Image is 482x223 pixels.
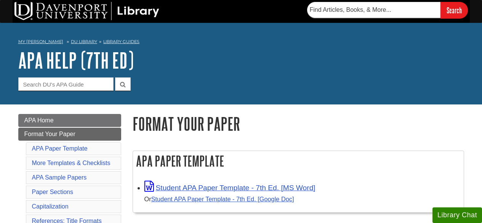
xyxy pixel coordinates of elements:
a: Student APA Paper Template - 7th Ed. [Google Doc] [151,196,294,202]
input: Search DU's APA Guide [18,77,114,91]
input: Find Articles, Books, & More... [307,2,440,18]
span: APA Home [24,117,54,124]
a: Capitalization [32,203,69,210]
a: Library Guides [103,39,139,44]
nav: breadcrumb [18,37,464,49]
span: Format Your Paper [24,131,75,137]
form: Searches DU Library's articles, books, and more [307,2,468,18]
a: APA Sample Papers [32,174,87,181]
input: Search [440,2,468,18]
a: Format Your Paper [18,128,121,141]
a: More Templates & Checklists [32,160,110,166]
a: My [PERSON_NAME] [18,39,63,45]
small: Or [144,196,294,202]
a: APA Home [18,114,121,127]
a: APA Paper Template [32,145,88,152]
a: APA Help (7th Ed) [18,48,134,72]
h1: Format Your Paper [133,114,464,133]
a: Paper Sections [32,189,74,195]
button: Library Chat [432,207,482,223]
a: DU Library [71,39,97,44]
img: DU Library [14,2,159,20]
a: Link opens in new window [144,184,315,192]
h2: APA Paper Template [133,151,464,171]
